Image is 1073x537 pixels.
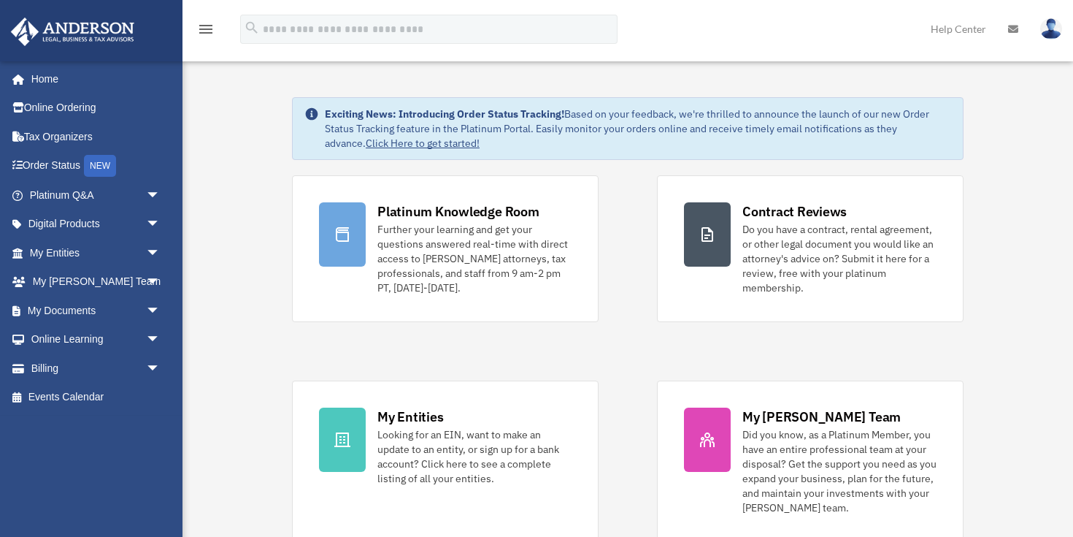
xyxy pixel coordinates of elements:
[10,122,182,151] a: Tax Organizers
[1040,18,1062,39] img: User Pic
[197,26,215,38] a: menu
[146,325,175,355] span: arrow_drop_down
[197,20,215,38] i: menu
[146,180,175,210] span: arrow_drop_down
[10,210,182,239] a: Digital Productsarrow_drop_down
[10,267,182,297] a: My [PERSON_NAME] Teamarrow_drop_down
[146,238,175,268] span: arrow_drop_down
[377,202,539,221] div: Platinum Knowledge Room
[377,408,443,426] div: My Entities
[7,18,139,46] img: Anderson Advisors Platinum Portal
[377,427,572,486] div: Looking for an EIN, want to make an update to an entity, or sign up for a bank account? Click her...
[10,325,182,354] a: Online Learningarrow_drop_down
[292,175,599,322] a: Platinum Knowledge Room Further your learning and get your questions answered real-time with dire...
[325,107,564,121] strong: Exciting News: Introducing Order Status Tracking!
[10,180,182,210] a: Platinum Q&Aarrow_drop_down
[657,175,964,322] a: Contract Reviews Do you have a contract, rental agreement, or other legal document you would like...
[742,222,937,295] div: Do you have a contract, rental agreement, or other legal document you would like an attorney's ad...
[84,155,116,177] div: NEW
[146,210,175,240] span: arrow_drop_down
[10,296,182,325] a: My Documentsarrow_drop_down
[742,408,901,426] div: My [PERSON_NAME] Team
[10,354,182,383] a: Billingarrow_drop_down
[244,20,260,36] i: search
[10,238,182,267] a: My Entitiesarrow_drop_down
[366,137,480,150] a: Click Here to get started!
[742,202,847,221] div: Contract Reviews
[146,267,175,297] span: arrow_drop_down
[325,107,951,151] div: Based on your feedback, we're thrilled to announce the launch of our new Order Status Tracking fe...
[10,151,182,181] a: Order StatusNEW
[742,427,937,515] div: Did you know, as a Platinum Member, you have an entire professional team at your disposal? Get th...
[146,354,175,384] span: arrow_drop_down
[10,64,175,94] a: Home
[146,296,175,326] span: arrow_drop_down
[10,94,182,123] a: Online Ordering
[10,383,182,412] a: Events Calendar
[377,222,572,295] div: Further your learning and get your questions answered real-time with direct access to [PERSON_NAM...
